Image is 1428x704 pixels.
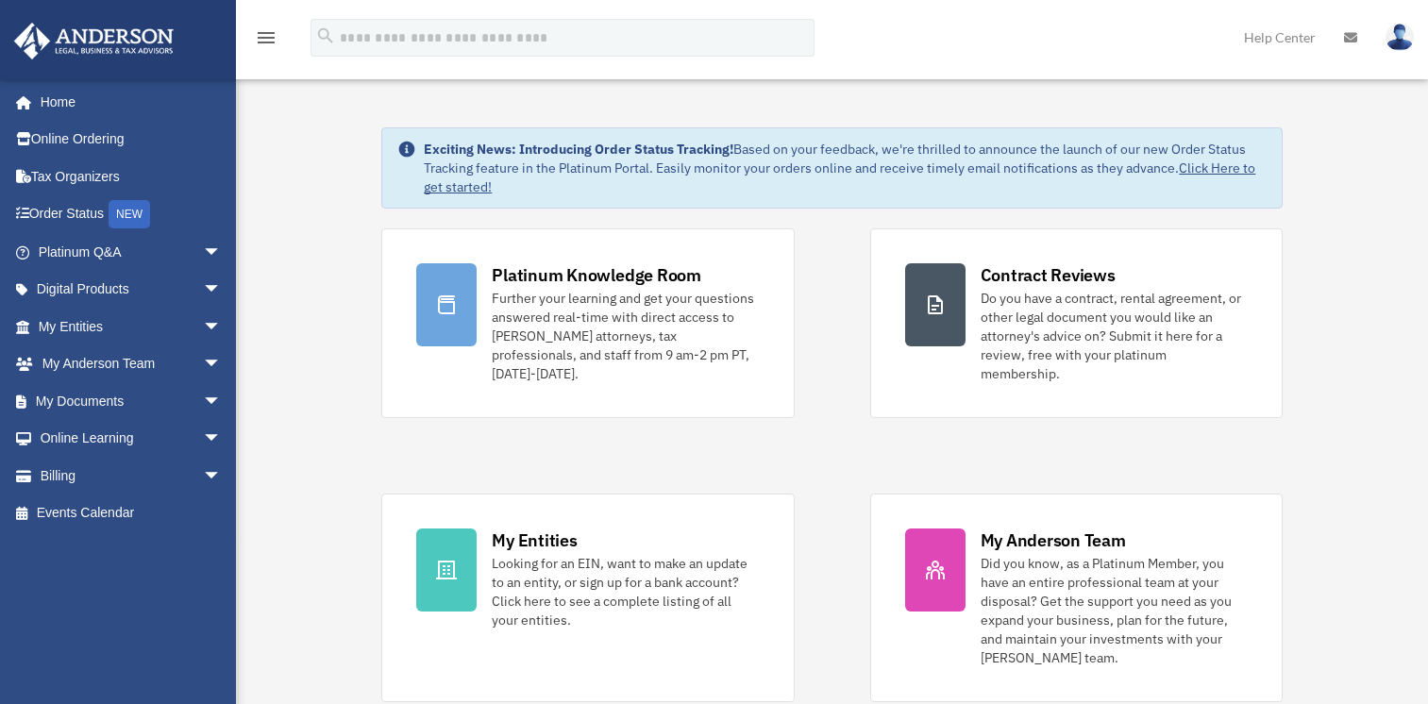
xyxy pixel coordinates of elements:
[381,228,794,418] a: Platinum Knowledge Room Further your learning and get your questions answered real-time with dire...
[203,308,241,346] span: arrow_drop_down
[13,121,250,159] a: Online Ordering
[203,345,241,384] span: arrow_drop_down
[492,528,577,552] div: My Entities
[8,23,179,59] img: Anderson Advisors Platinum Portal
[255,33,277,49] a: menu
[203,271,241,310] span: arrow_drop_down
[424,141,733,158] strong: Exciting News: Introducing Order Status Tracking!
[981,554,1248,667] div: Did you know, as a Platinum Member, you have an entire professional team at your disposal? Get th...
[492,289,759,383] div: Further your learning and get your questions answered real-time with direct access to [PERSON_NAM...
[109,200,150,228] div: NEW
[13,233,250,271] a: Platinum Q&Aarrow_drop_down
[203,457,241,495] span: arrow_drop_down
[13,195,250,234] a: Order StatusNEW
[13,457,250,494] a: Billingarrow_drop_down
[424,140,1266,196] div: Based on your feedback, we're thrilled to announce the launch of our new Order Status Tracking fe...
[981,528,1126,552] div: My Anderson Team
[424,159,1255,195] a: Click Here to get started!
[203,233,241,272] span: arrow_drop_down
[1386,24,1414,51] img: User Pic
[13,271,250,309] a: Digital Productsarrow_drop_down
[13,420,250,458] a: Online Learningarrow_drop_down
[870,494,1283,702] a: My Anderson Team Did you know, as a Platinum Member, you have an entire professional team at your...
[492,554,759,629] div: Looking for an EIN, want to make an update to an entity, or sign up for a bank account? Click her...
[13,83,241,121] a: Home
[255,26,277,49] i: menu
[13,158,250,195] a: Tax Organizers
[870,228,1283,418] a: Contract Reviews Do you have a contract, rental agreement, or other legal document you would like...
[492,263,701,287] div: Platinum Knowledge Room
[381,494,794,702] a: My Entities Looking for an EIN, want to make an update to an entity, or sign up for a bank accoun...
[13,345,250,383] a: My Anderson Teamarrow_drop_down
[13,308,250,345] a: My Entitiesarrow_drop_down
[981,289,1248,383] div: Do you have a contract, rental agreement, or other legal document you would like an attorney's ad...
[13,382,250,420] a: My Documentsarrow_drop_down
[203,382,241,421] span: arrow_drop_down
[981,263,1116,287] div: Contract Reviews
[315,25,336,46] i: search
[203,420,241,459] span: arrow_drop_down
[13,494,250,532] a: Events Calendar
